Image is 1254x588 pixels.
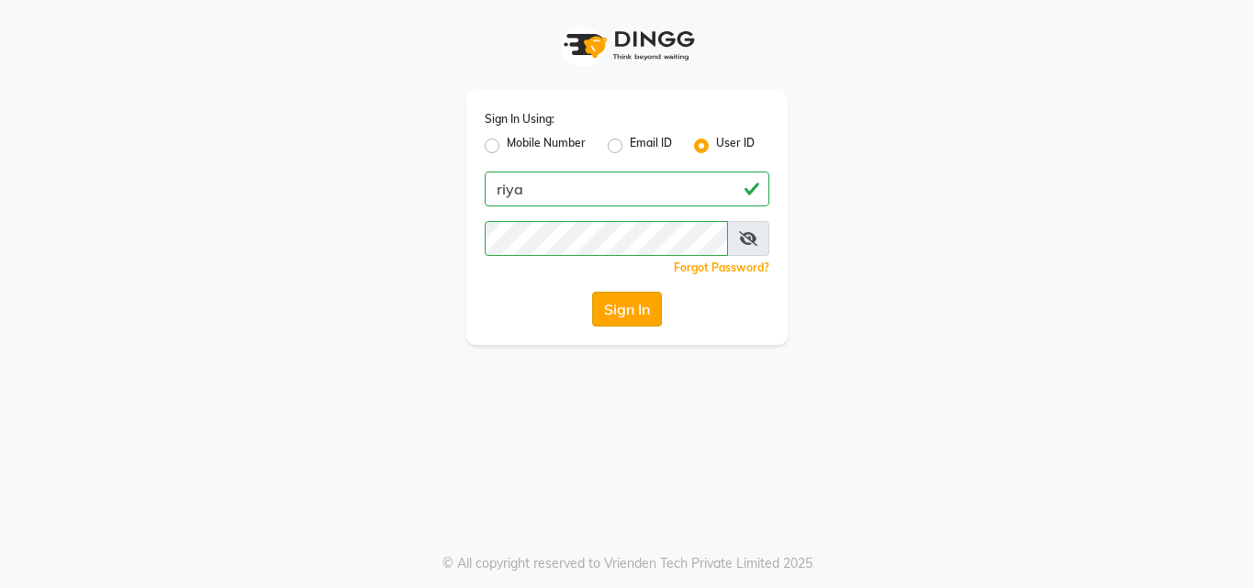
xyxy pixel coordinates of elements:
label: User ID [716,135,755,157]
button: Sign In [592,292,662,327]
input: Username [485,221,728,256]
label: Sign In Using: [485,111,554,128]
label: Email ID [630,135,672,157]
img: logo1.svg [554,18,700,72]
label: Mobile Number [507,135,586,157]
input: Username [485,172,769,206]
a: Forgot Password? [674,261,769,274]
